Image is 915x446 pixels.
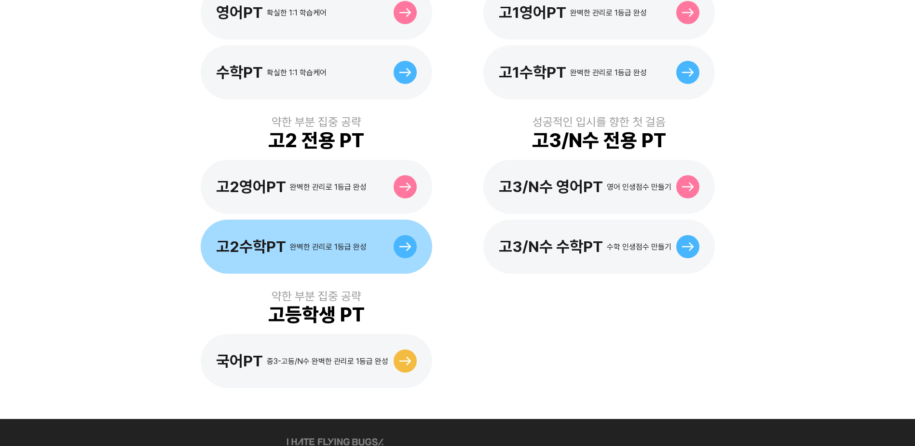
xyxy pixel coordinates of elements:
div: 완벽한 관리로 1등급 완성 [290,242,367,251]
div: 완벽한 관리로 1등급 완성 [290,182,367,192]
div: 고1수학PT [499,63,566,82]
div: 고등학생 PT [268,303,365,326]
div: 완벽한 관리로 1등급 완성 [570,68,647,77]
div: 국어PT [216,352,263,370]
div: 고2영어PT [216,178,286,196]
div: 수학 인생점수 만들기 [607,242,671,251]
div: 약한 부분 집중 공략 [272,289,361,303]
div: 고2 전용 PT [268,129,364,152]
div: 영어PT [216,3,263,22]
div: 영어 인생점수 만들기 [607,182,671,192]
div: 약한 부분 집중 공략 [272,115,361,129]
div: 완벽한 관리로 1등급 완성 [570,8,647,17]
div: 고3/N수 전용 PT [532,129,666,152]
div: 성공적인 입시를 향한 첫 걸음 [533,115,666,129]
div: 중3-고등/N수 완벽한 관리로 1등급 완성 [267,357,388,366]
div: 고1영어PT [499,3,566,22]
img: ihateflyingbugs [287,438,383,446]
div: 수학PT [216,63,263,82]
div: 고2수학PT [216,237,286,256]
div: 확실한 1:1 학습케어 [267,8,327,17]
div: 고3/N수 영어PT [499,178,603,196]
div: 확실한 1:1 학습케어 [267,68,327,77]
div: 고3/N수 수학PT [499,237,603,256]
